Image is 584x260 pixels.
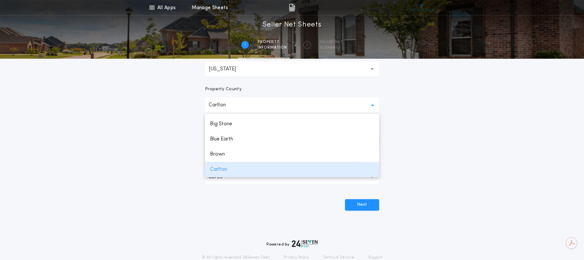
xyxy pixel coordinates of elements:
p: 55733 [209,173,233,181]
img: vs-icon [410,4,434,11]
h2: 2 [306,42,308,47]
button: [US_STATE] [205,62,379,77]
p: [US_STATE] [209,65,246,73]
p: Carlton [209,101,236,109]
span: SCENARIO [320,45,343,50]
a: Terms of Service [323,255,354,260]
span: SELLER NET [320,39,343,44]
button: Next [345,199,379,210]
span: Property [258,39,287,44]
h1: Seller Net Sheets [263,20,322,30]
a: Support [368,255,382,260]
a: Privacy Policy [284,255,309,260]
span: information [258,45,287,50]
button: 55733 [205,169,379,185]
img: img [289,4,295,11]
p: Big Stone [205,116,379,132]
h2: 1 [244,42,246,47]
p: Blue Earth [205,132,379,147]
p: © All rights reserved. 24|Seven Fees [202,255,270,260]
p: Carlton [205,162,379,177]
ul: Carlton [205,114,379,177]
div: Powered by [266,240,318,247]
button: Carlton [205,98,379,113]
img: logo [292,240,318,247]
p: Brown [205,147,379,162]
p: Property County [205,86,242,92]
